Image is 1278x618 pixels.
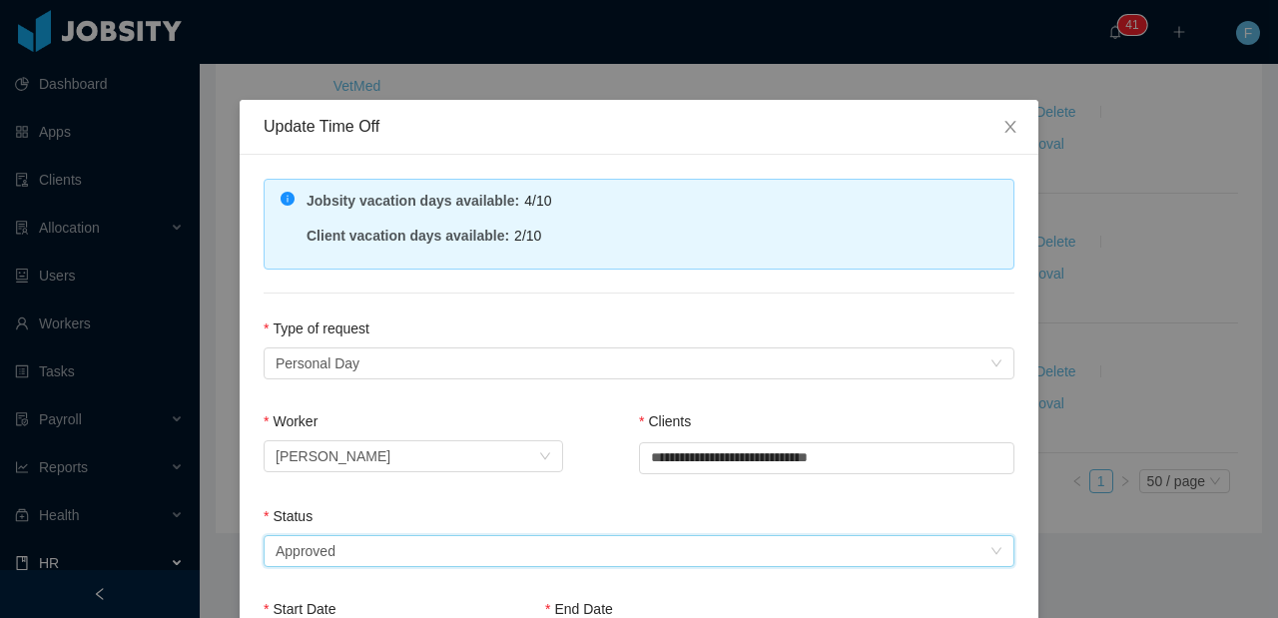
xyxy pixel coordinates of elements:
[276,441,390,471] div: Jose Bohorquez
[307,228,509,244] strong: Client vacation days available :
[524,193,551,209] span: 4/10
[264,413,318,429] label: Worker
[276,536,335,566] div: Approved
[264,601,335,617] label: Start Date
[264,508,313,524] label: Status
[307,193,519,209] strong: Jobsity vacation days available :
[514,228,541,244] span: 2/10
[545,601,613,617] label: End Date
[1002,119,1018,135] i: icon: close
[639,413,691,429] label: Clients
[264,116,1014,138] div: Update Time Off
[264,320,369,336] label: Type of request
[276,348,359,378] div: Personal Day
[982,100,1038,156] button: Close
[281,192,295,206] i: icon: info-circle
